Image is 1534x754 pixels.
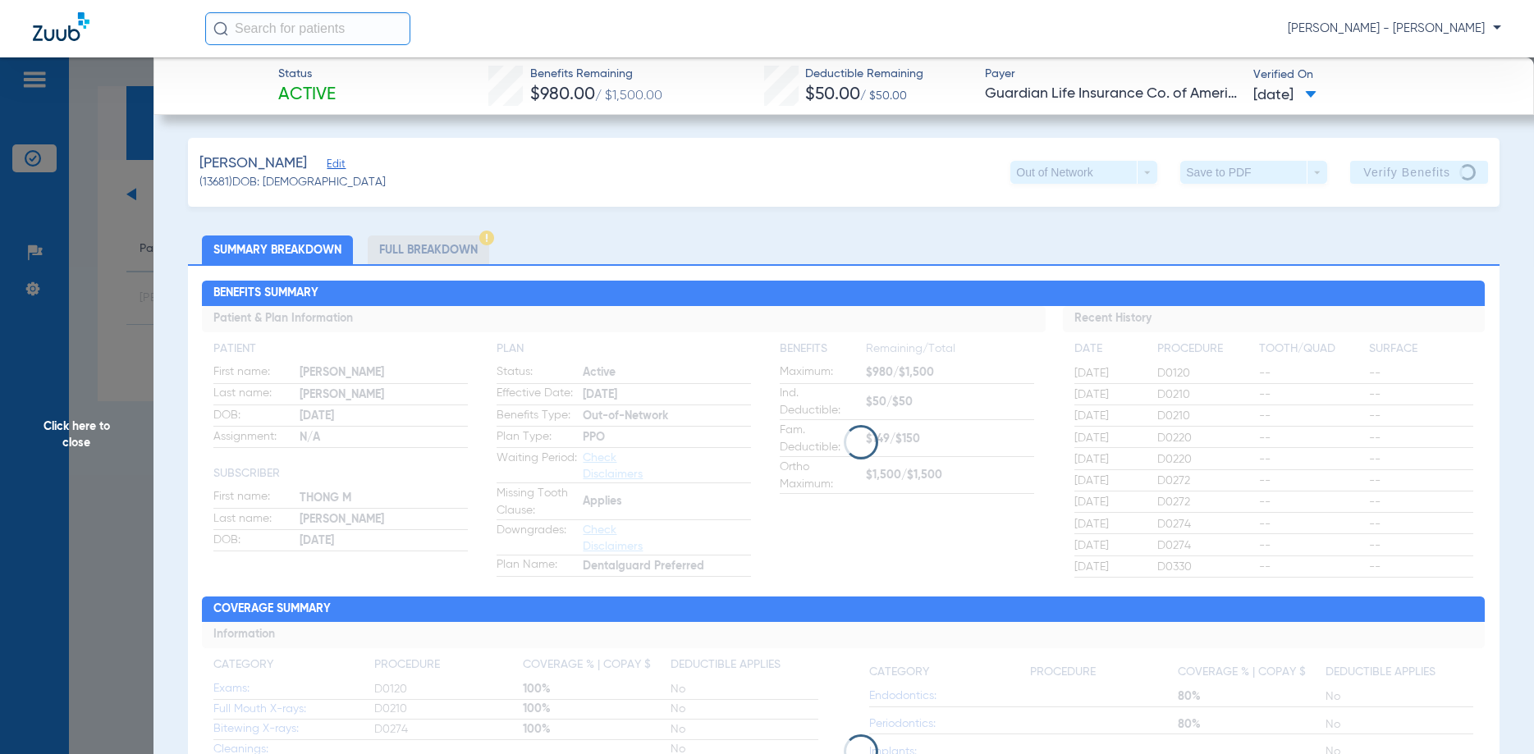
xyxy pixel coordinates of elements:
[805,86,860,103] span: $50.00
[368,235,489,264] li: Full Breakdown
[202,281,1485,307] h2: Benefits Summary
[1288,21,1501,37] span: [PERSON_NAME] - [PERSON_NAME]
[199,153,307,174] span: [PERSON_NAME]
[985,84,1239,104] span: Guardian Life Insurance Co. of America
[202,596,1485,623] h2: Coverage Summary
[530,86,595,103] span: $980.00
[805,66,923,83] span: Deductible Remaining
[595,89,662,103] span: / $1,500.00
[278,84,336,107] span: Active
[985,66,1239,83] span: Payer
[199,174,386,191] span: (13681) DOB: [DEMOGRAPHIC_DATA]
[33,12,89,41] img: Zuub Logo
[1253,85,1316,106] span: [DATE]
[205,12,410,45] input: Search for patients
[202,235,353,264] li: Summary Breakdown
[530,66,662,83] span: Benefits Remaining
[213,21,228,36] img: Search Icon
[479,231,494,245] img: Hazard
[278,66,336,83] span: Status
[327,158,341,174] span: Edit
[1452,675,1534,754] iframe: Chat Widget
[860,90,907,102] span: / $50.00
[1253,66,1507,84] span: Verified On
